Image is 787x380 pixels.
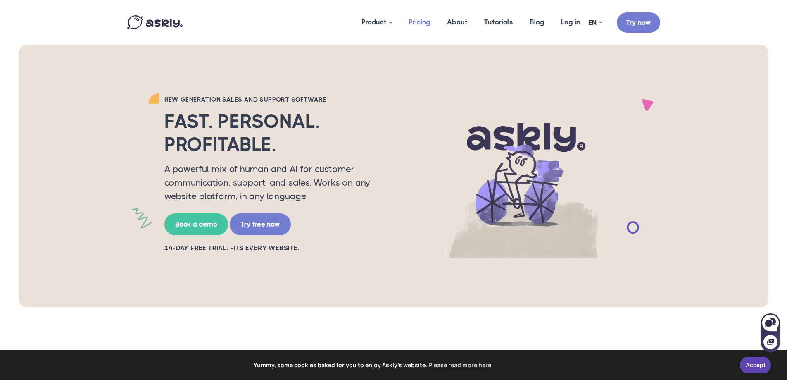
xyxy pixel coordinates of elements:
img: Askly [127,15,183,29]
a: Tutorials [476,2,521,42]
a: About [439,2,476,42]
a: learn more about cookies [427,359,492,371]
a: Book a demo [164,213,228,235]
span: Yummy, some cookies baked for you to enjoy Askly's website. [12,359,734,371]
a: Accept [740,357,771,373]
iframe: Askly chat [760,312,781,353]
h2: Fast. Personal. Profitable. [164,110,379,155]
img: AI multilingual chat [392,95,652,258]
a: Pricing [400,2,439,42]
h2: New-generation sales and support software [164,96,379,104]
a: Product [353,2,400,43]
a: Try now [617,12,660,33]
a: Log in [553,2,588,42]
h2: 14-day free trial. Fits every website. [164,244,379,253]
a: EN [588,17,602,29]
p: A powerful mix of human and AI for customer communication, support, and sales. Works on any websi... [164,162,379,203]
a: Blog [521,2,553,42]
a: Try free now [230,213,291,235]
